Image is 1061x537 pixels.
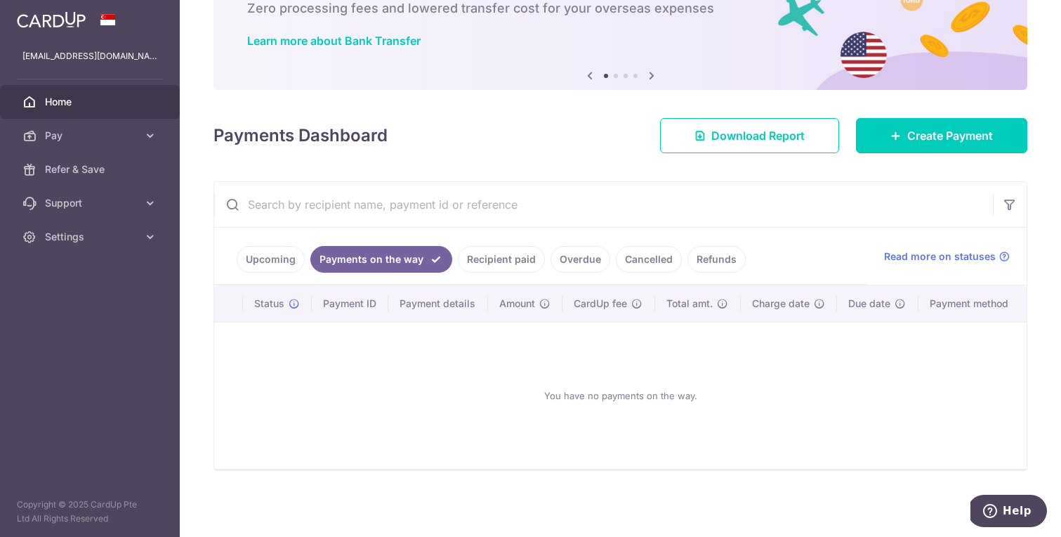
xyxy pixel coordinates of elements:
[884,250,1010,264] a: Read more on statuses
[574,297,627,311] span: CardUp fee
[856,118,1027,153] a: Create Payment
[231,334,1010,458] div: You have no payments on the way.
[616,246,682,273] a: Cancelled
[687,246,746,273] a: Refunds
[499,297,535,311] span: Amount
[918,285,1027,322] th: Payment method
[970,495,1047,530] iframe: Opens a widget where you can find more information
[660,118,839,153] a: Download Report
[666,297,713,311] span: Total amt.
[45,196,138,210] span: Support
[213,123,388,148] h4: Payments Dashboard
[214,182,993,227] input: Search by recipient name, payment id or reference
[254,297,284,311] span: Status
[312,285,388,322] th: Payment ID
[551,246,610,273] a: Overdue
[45,162,138,176] span: Refer & Save
[907,127,993,144] span: Create Payment
[45,230,138,244] span: Settings
[711,127,805,144] span: Download Report
[22,49,157,63] p: [EMAIL_ADDRESS][DOMAIN_NAME]
[45,129,138,143] span: Pay
[45,95,138,109] span: Home
[247,34,421,48] a: Learn more about Bank Transfer
[752,297,810,311] span: Charge date
[388,285,488,322] th: Payment details
[458,246,545,273] a: Recipient paid
[310,246,452,273] a: Payments on the way
[848,297,890,311] span: Due date
[237,246,305,273] a: Upcoming
[17,11,86,28] img: CardUp
[884,250,996,264] span: Read more on statuses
